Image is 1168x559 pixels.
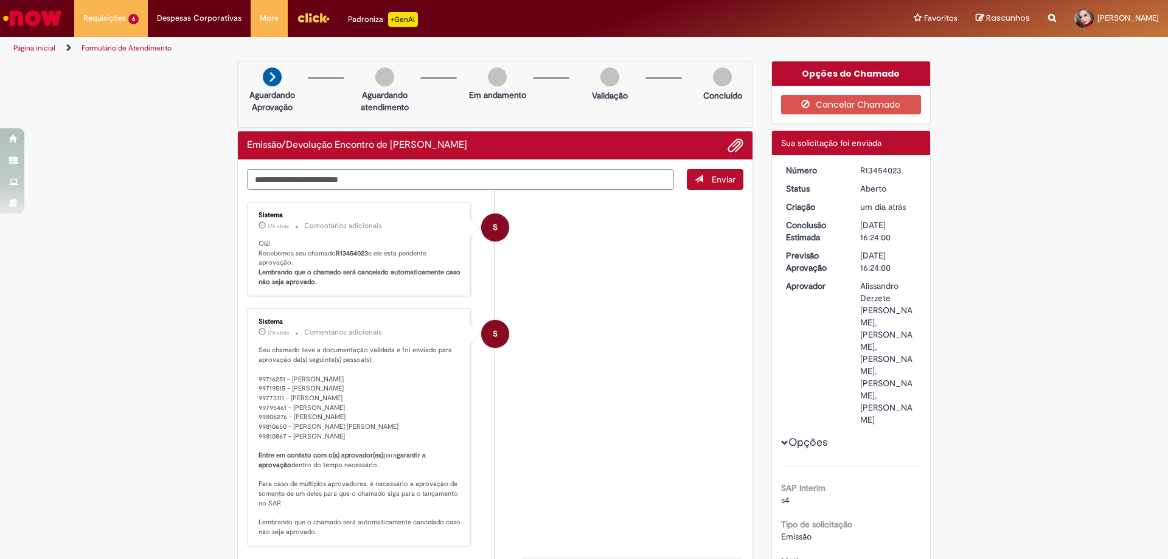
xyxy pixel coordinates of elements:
span: Enviar [712,174,735,185]
p: Em andamento [469,89,526,101]
a: Página inicial [13,43,55,53]
span: [PERSON_NAME] [1097,13,1159,23]
p: +GenAi [388,12,418,27]
span: Emissão [781,531,812,542]
div: 27/08/2025 17:43:19 [860,201,917,213]
button: Adicionar anexos [728,137,743,153]
span: Requisições [83,12,126,24]
time: 27/08/2025 17:43:19 [860,201,906,212]
img: img-circle-grey.png [488,68,507,86]
div: [DATE] 16:24:00 [860,249,917,274]
p: Seu chamado teve a documentação validada e foi enviado para aprovação da(s) seguinte(s) pessoa(s)... [259,345,461,536]
span: S [493,213,498,242]
b: R13454023 [336,249,368,258]
p: Concluído [703,89,742,102]
b: Lembrando que o chamado será cancelado automaticamente caso não seja aprovado. [259,268,462,286]
b: Tipo de solicitação [781,519,852,530]
textarea: Digite sua mensagem aqui... [247,169,674,190]
button: Cancelar Chamado [781,95,922,114]
span: Sua solicitação foi enviada [781,137,881,148]
dt: Número [777,164,852,176]
dt: Conclusão Estimada [777,219,852,243]
button: Enviar [687,169,743,190]
time: 28/08/2025 15:24:12 [268,223,289,230]
small: Comentários adicionais [304,327,382,338]
small: Comentários adicionais [304,221,382,231]
div: System [481,214,509,241]
div: Sistema [259,318,461,325]
dt: Previsão Aprovação [777,249,852,274]
div: Sistema [259,212,461,219]
a: Rascunhos [976,13,1030,24]
span: Rascunhos [986,12,1030,24]
img: img-circle-grey.png [375,68,394,86]
div: System [481,320,509,348]
div: R13454023 [860,164,917,176]
p: Aguardando Aprovação [243,89,302,113]
div: Alissandro Derzete [PERSON_NAME], [PERSON_NAME], [PERSON_NAME], [PERSON_NAME], [PERSON_NAME] [860,280,917,426]
time: 28/08/2025 15:24:03 [268,329,289,336]
img: ServiceNow [1,6,64,30]
p: Validação [592,89,628,102]
div: [DATE] 16:24:00 [860,219,917,243]
b: garantir a aprovação [259,451,428,470]
span: 17h atrás [268,223,289,230]
span: S [493,319,498,349]
h2: Emissão/Devolução Encontro de Contas Fornecedor Histórico de tíquete [247,140,467,151]
img: click_logo_yellow_360x200.png [297,9,330,27]
dt: Criação [777,201,852,213]
p: Aguardando atendimento [355,89,414,113]
span: 6 [128,14,139,24]
b: Entre em contato com o(s) aprovador(es) [259,451,383,460]
b: SAP Interim [781,482,826,493]
div: Aberto [860,182,917,195]
span: Favoritos [924,12,958,24]
dt: Status [777,182,852,195]
div: Padroniza [348,12,418,27]
img: img-circle-grey.png [713,68,732,86]
span: 17h atrás [268,329,289,336]
span: More [260,12,279,24]
a: Formulário de Atendimento [82,43,172,53]
dt: Aprovador [777,280,852,292]
p: Olá! Recebemos seu chamado e ele esta pendente aprovação. [259,239,461,287]
img: img-circle-grey.png [600,68,619,86]
div: Opções do Chamado [772,61,931,86]
ul: Trilhas de página [9,37,770,60]
span: um dia atrás [860,201,906,212]
span: s4 [781,495,790,505]
img: arrow-next.png [263,68,282,86]
span: Despesas Corporativas [157,12,242,24]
